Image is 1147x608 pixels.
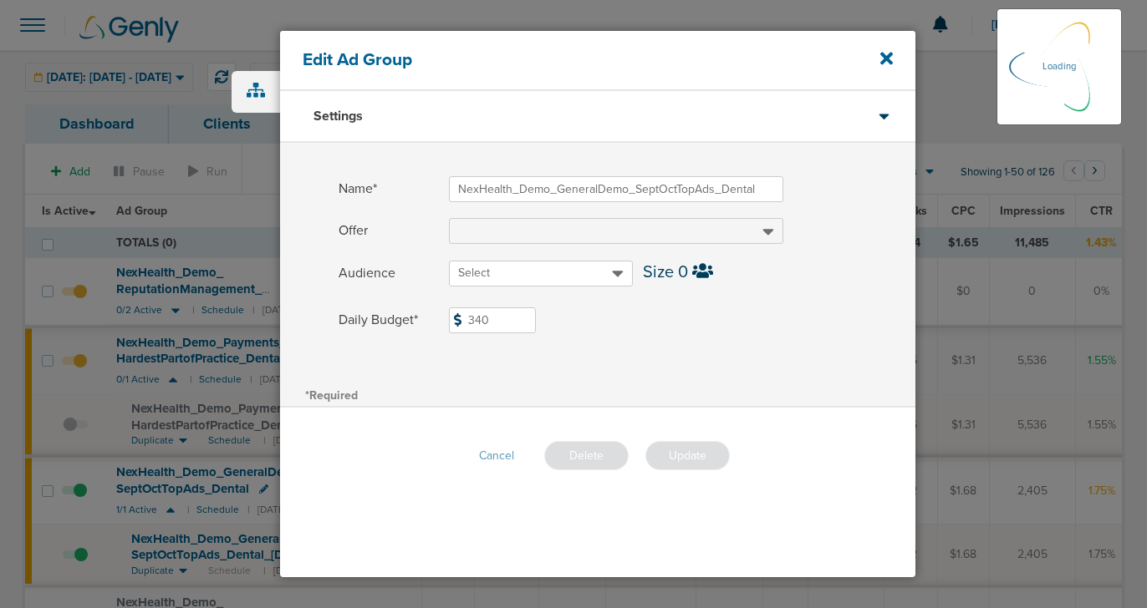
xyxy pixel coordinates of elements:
span: Size [643,262,674,282]
span: Daily Budget* [339,307,439,333]
span: Select [458,266,490,280]
p: Loading [1042,57,1076,77]
span: Offer [339,218,439,244]
span: *Required [305,388,358,403]
span: Audience [339,261,439,286]
input: Daily Budget* [449,307,536,333]
h3: Settings [314,108,363,124]
h4: Edit Ad Group [303,49,833,70]
input: Name* [449,176,783,202]
button: Cancel [466,443,528,469]
span: 0 [678,262,688,282]
span: Name* [339,176,439,202]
